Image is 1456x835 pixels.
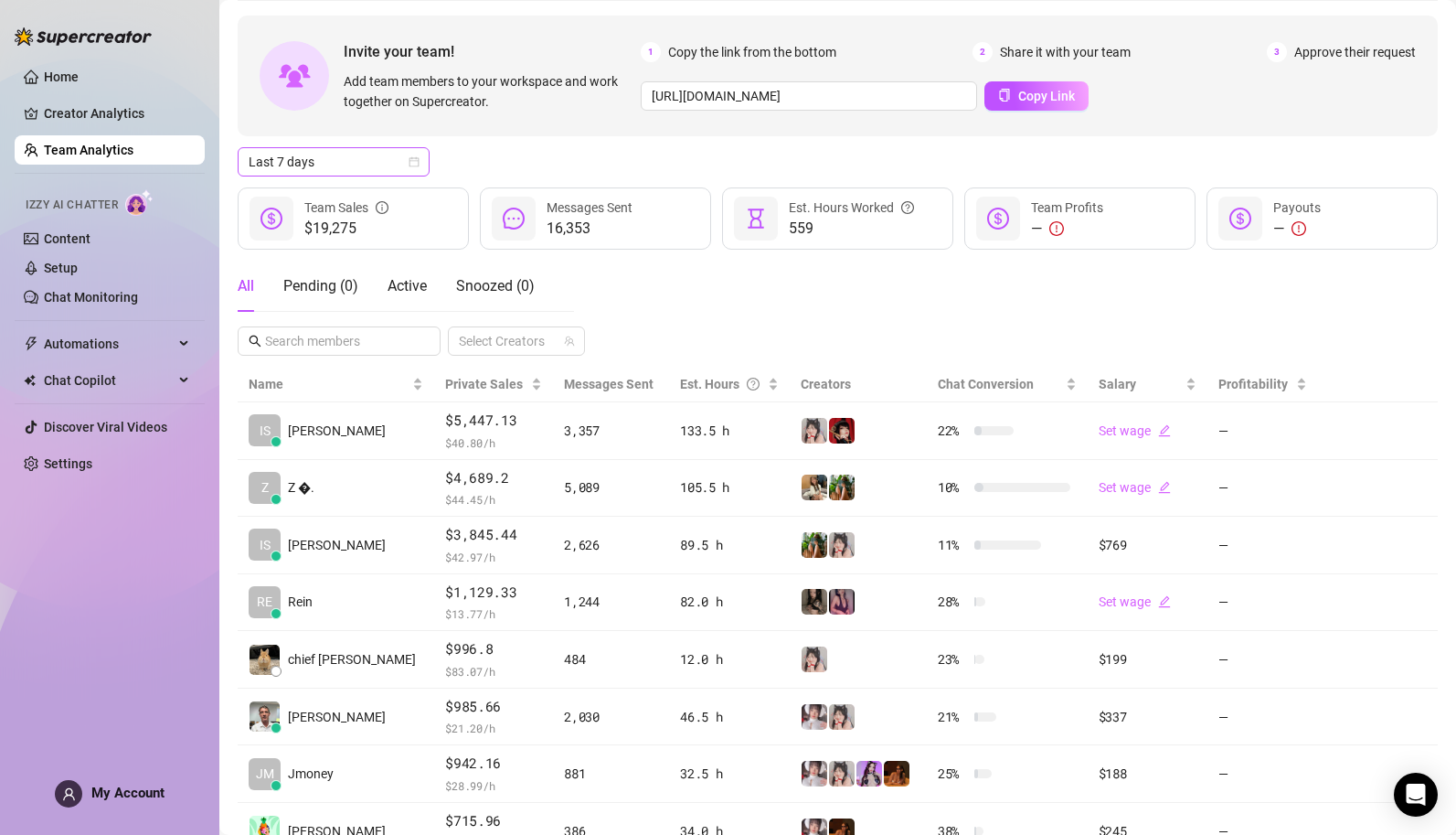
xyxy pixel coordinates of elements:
[1158,424,1171,437] span: edit
[1273,218,1321,240] div: —
[344,71,633,112] span: Add team members to your workspace and work together on Supercreator.
[680,649,779,669] div: 12.0 h
[445,434,542,452] span: $ 40.80 /h
[680,535,779,555] div: 89.5 h
[1099,480,1171,495] a: Set wageedit
[802,704,827,730] img: Rosie
[1158,595,1171,608] span: edit
[1099,377,1136,391] span: Salary
[288,764,334,784] span: Jmoney
[1207,517,1318,574] td: —
[1099,764,1196,784] div: $188
[249,335,261,348] span: search
[829,475,855,500] img: Sabrina
[288,477,314,498] span: Z �.
[680,477,779,498] div: 105.5 h
[802,647,827,672] img: Ani
[938,764,967,784] span: 25 %
[283,275,358,297] div: Pending ( 0 )
[745,208,767,230] span: hourglass
[445,410,542,432] span: $5,447.13
[256,764,274,784] span: JM
[938,649,967,669] span: 23 %
[547,218,632,240] span: 16,353
[288,649,416,669] span: chief [PERSON_NAME]
[44,261,78,275] a: Setup
[987,208,1009,230] span: dollar-circle
[1207,460,1318,518] td: —
[388,277,427,294] span: Active
[789,218,914,240] span: 559
[288,707,386,727] span: [PERSON_NAME]
[445,524,542,546] span: $3,845.44
[1218,377,1288,391] span: Profitability
[1273,200,1321,215] span: Payouts
[829,532,855,558] img: Ani
[125,189,154,216] img: AI Chatter
[938,592,967,612] span: 28 %
[445,638,542,660] span: $996.8
[503,208,525,230] span: message
[802,475,827,500] img: Sabrina
[1018,89,1075,103] span: Copy Link
[998,89,1011,102] span: copy
[938,477,967,498] span: 10 %
[376,198,388,218] span: info-circle
[1000,42,1131,62] span: Share it with your team
[304,218,388,240] span: $19,275
[249,148,419,176] span: Last 7 days
[901,198,914,218] span: question-circle
[564,477,658,498] div: 5,089
[1267,42,1287,62] span: 3
[445,696,542,718] span: $985.66
[24,374,36,387] img: Chat Copilot
[238,275,254,297] div: All
[1099,707,1196,727] div: $337
[1099,423,1171,438] a: Set wageedit
[938,707,967,727] span: 21 %
[409,156,420,167] span: calendar
[62,787,76,801] span: user
[1207,745,1318,803] td: —
[829,589,855,615] img: Lil
[972,42,993,62] span: 2
[288,592,313,612] span: Rein
[680,707,779,727] div: 46.5 h
[668,42,836,62] span: Copy the link from the bottom
[1394,773,1438,817] div: Open Intercom Messenger
[1099,535,1196,555] div: $769
[250,701,280,732] img: Kyle Wessels
[829,704,855,730] img: Ani
[802,418,827,444] img: Ani
[1207,631,1318,689] td: —
[564,649,658,669] div: 484
[1207,689,1318,746] td: —
[44,329,174,359] span: Automations
[1207,402,1318,460] td: —
[44,366,174,395] span: Chat Copilot
[265,331,415,351] input: Search members
[288,421,386,441] span: [PERSON_NAME]
[44,99,190,128] a: Creator Analytics
[802,589,827,615] img: yeule
[44,290,138,305] a: Chat Monitoring
[884,761,909,787] img: PantheraX
[680,592,779,612] div: 82.0 h
[44,70,79,84] a: Home
[26,197,118,214] span: Izzy AI Chatter
[790,367,927,402] th: Creators
[238,367,434,402] th: Name
[44,456,92,471] a: Settings
[680,764,779,784] div: 32.5 h
[564,377,654,391] span: Messages Sent
[938,377,1034,391] span: Chat Conversion
[564,336,575,347] span: team
[445,490,542,508] span: $ 44.45 /h
[250,645,280,675] img: chief keef
[260,208,282,230] span: dollar-circle
[802,532,827,558] img: Sabrina
[1099,594,1171,609] a: Set wageedit
[445,582,542,604] span: $1,129.33
[445,776,542,795] span: $ 28.99 /h
[260,535,271,555] span: IS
